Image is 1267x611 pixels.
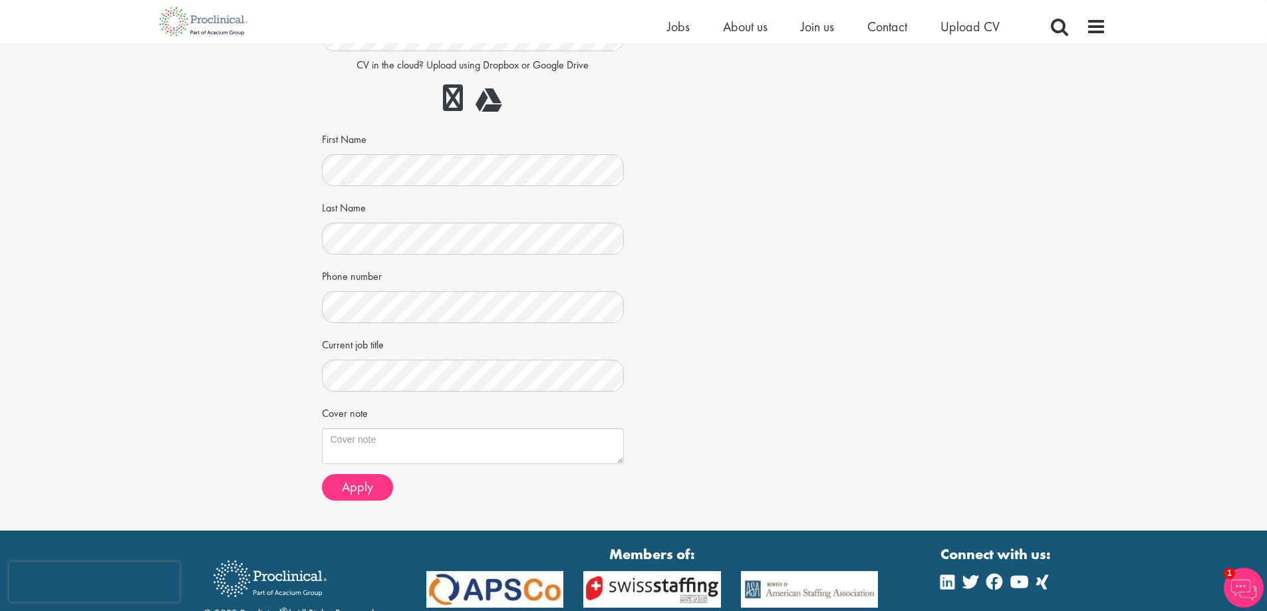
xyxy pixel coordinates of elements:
button: Apply [322,474,393,501]
label: Cover note [322,402,368,422]
a: Jobs [667,18,690,35]
a: Join us [801,18,834,35]
strong: Members of: [426,544,879,564]
label: First Name [322,128,366,148]
iframe: reCAPTCHA [9,562,180,602]
label: Phone number [322,265,382,285]
a: About us [723,18,768,35]
a: Upload CV [940,18,1000,35]
span: Apply [342,478,373,495]
strong: Connect with us: [940,544,1054,564]
img: APSCo [731,571,889,608]
label: Current job title [322,333,384,353]
img: APSCo [416,571,574,608]
a: Contact [867,18,907,35]
img: Chatbot [1224,568,1264,608]
img: Proclinical Recruitment [204,551,337,606]
span: 1 [1224,568,1235,579]
label: Last Name [322,196,366,216]
p: CV in the cloud? Upload using Dropbox or Google Drive [322,58,624,73]
img: APSCo [573,571,731,608]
